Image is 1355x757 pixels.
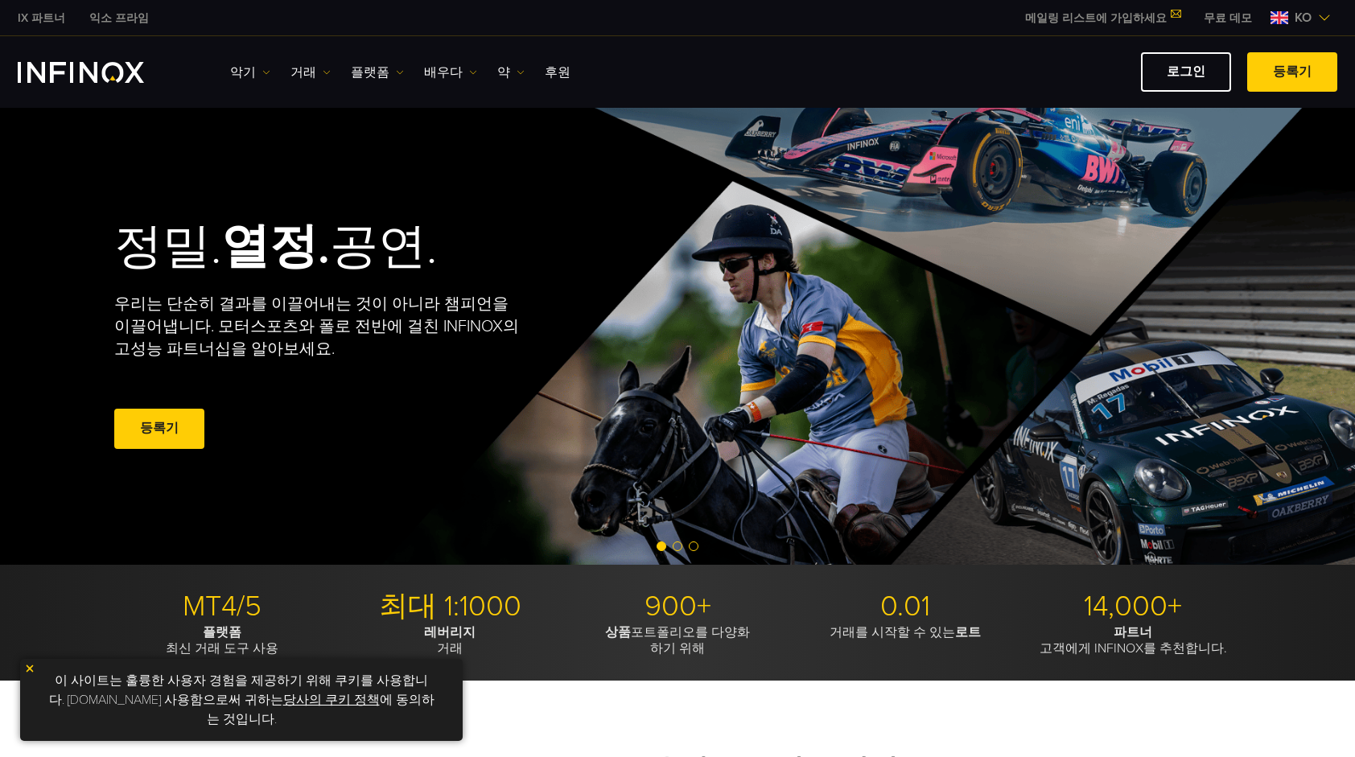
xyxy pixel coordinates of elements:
a: 인피녹스 메뉴 [1192,10,1264,27]
font: 메일링 리스트에 가입하세요 [1025,11,1167,25]
a: 메일링 리스트에 가입하세요 [1013,11,1192,25]
p: 포트폴리오를 다양화 하기 위해 [570,624,785,656]
p: 0.01 [797,589,1013,624]
p: 고객에게 INFINOX를 추천합니다. [1025,624,1241,656]
span: 슬라이드 3으로 이동 [689,541,698,551]
strong: 로트 [955,624,981,640]
a: 약 [497,63,525,82]
a: 후원 [545,63,570,82]
a: 당사의 쿠키 정책 [283,692,380,708]
strong: 파트너 [1114,624,1152,640]
strong: 레버리지 [424,624,476,640]
strong: 상품 [605,624,631,640]
font: 등록기 [1273,64,1312,80]
p: 최신 거래 도구 사용 [114,624,330,656]
font: 등록기 [140,420,179,436]
p: 14,000+ [1025,589,1241,624]
span: KO [1288,8,1318,27]
strong: 열정. [221,218,330,276]
p: 거래를 시작할 수 있는 [797,624,1013,640]
a: 거래 [290,63,331,82]
font: 거래 [290,63,316,82]
font: 악기 [230,63,256,82]
p: MT4/5 [114,589,330,624]
a: 등록기 [114,409,204,448]
img: 노란색 닫기 아이콘 [24,663,35,674]
a: 배우다 [424,63,477,82]
p: 최대 1:1000 [342,589,558,624]
a: 악기 [230,63,270,82]
a: 인피녹스 [77,10,161,27]
font: 이 사이트는 훌륭한 사용자 경험을 제공하기 위해 쿠키를 사용합니다. [DOMAIN_NAME] 사용함으로써 귀하는 에 동의하는 것입니다. [49,673,435,727]
p: 거래 [342,624,558,656]
span: 슬라이드 1로 이동 [657,541,666,551]
font: 플랫폼 [351,63,389,82]
a: 플랫폼 [351,63,404,82]
p: 900+ [570,589,785,624]
span: 슬라이드 2로 이동 [673,541,682,551]
a: 로그인 [1141,52,1231,92]
a: INFINOX 로고 [18,62,182,83]
strong: 플랫폼 [203,624,241,640]
a: 등록기 [1247,52,1337,92]
a: 인피녹스 [6,10,77,27]
font: 약 [497,63,510,82]
font: 배우다 [424,63,463,82]
h2: 정밀. 공연. [114,218,621,277]
p: 우리는 단순히 결과를 이끌어내는 것이 아니라 챔피언을 이끌어냅니다. 모터스포츠와 폴로 전반에 걸친 INFINOX의 고성능 파트너십을 알아보세요. [114,293,520,360]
